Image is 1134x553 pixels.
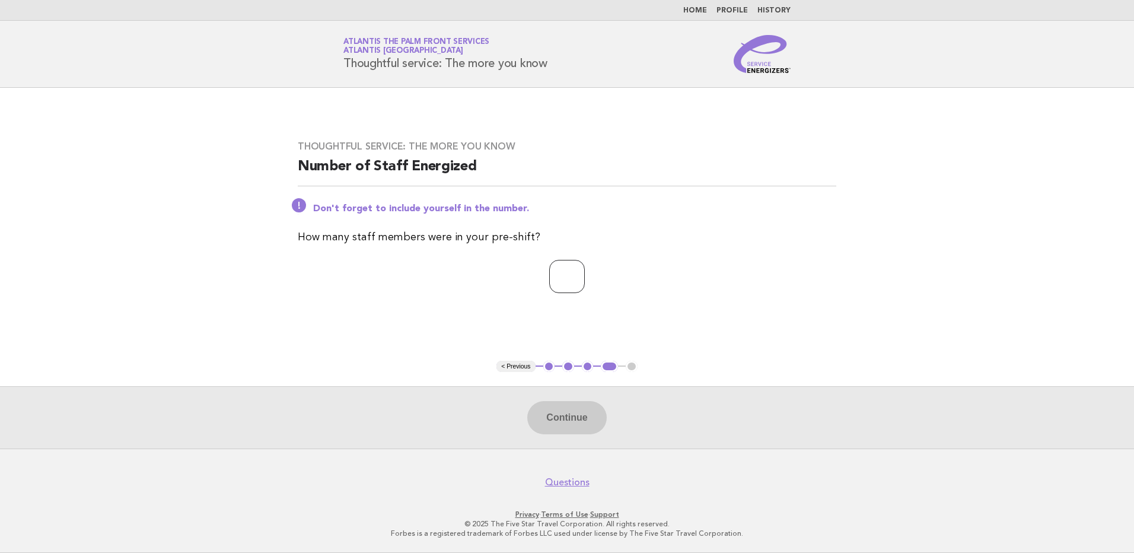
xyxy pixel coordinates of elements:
[298,141,836,152] h3: Thoughtful service: The more you know
[683,7,707,14] a: Home
[204,519,930,529] p: © 2025 The Five Star Travel Corporation. All rights reserved.
[298,229,836,246] p: How many staff members were in your pre-shift?
[757,7,791,14] a: History
[313,203,836,215] p: Don't forget to include yourself in the number.
[204,510,930,519] p: · ·
[298,157,836,186] h2: Number of Staff Energized
[343,47,463,55] span: Atlantis [GEOGRAPHIC_DATA]
[343,38,489,55] a: Atlantis The Palm Front ServicesAtlantis [GEOGRAPHIC_DATA]
[590,510,619,519] a: Support
[562,361,574,373] button: 2
[734,35,791,73] img: Service Energizers
[204,529,930,538] p: Forbes is a registered trademark of Forbes LLC used under license by The Five Star Travel Corpora...
[543,361,555,373] button: 1
[601,361,618,373] button: 4
[343,39,547,69] h1: Thoughtful service: The more you know
[716,7,748,14] a: Profile
[582,361,594,373] button: 3
[515,510,539,519] a: Privacy
[496,361,535,373] button: < Previous
[541,510,588,519] a: Terms of Use
[545,476,590,488] a: Questions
